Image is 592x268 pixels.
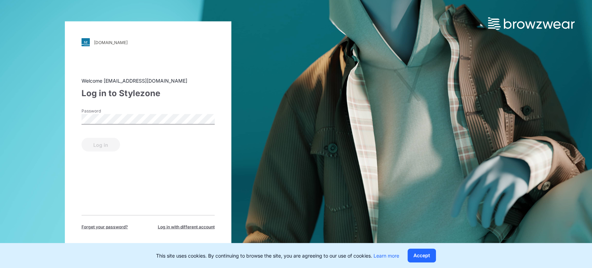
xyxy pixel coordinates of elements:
button: Accept [407,249,436,262]
span: Forget your password? [81,224,128,230]
img: browzwear-logo.73288ffb.svg [488,17,575,30]
a: [DOMAIN_NAME] [81,38,215,47]
div: [DOMAIN_NAME] [94,40,128,45]
img: svg+xml;base64,PHN2ZyB3aWR0aD0iMjgiIGhlaWdodD0iMjgiIHZpZXdCb3g9IjAgMCAyOCAyOCIgZmlsbD0ibm9uZSIgeG... [81,38,90,47]
span: Log in with different account [158,224,215,230]
p: This site uses cookies. By continuing to browse the site, you are agreeing to our use of cookies. [156,252,399,259]
label: Password [81,108,130,114]
a: Learn more [374,253,399,259]
div: Log in to Stylezone [81,87,215,100]
div: Welcome [EMAIL_ADDRESS][DOMAIN_NAME] [81,77,215,84]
